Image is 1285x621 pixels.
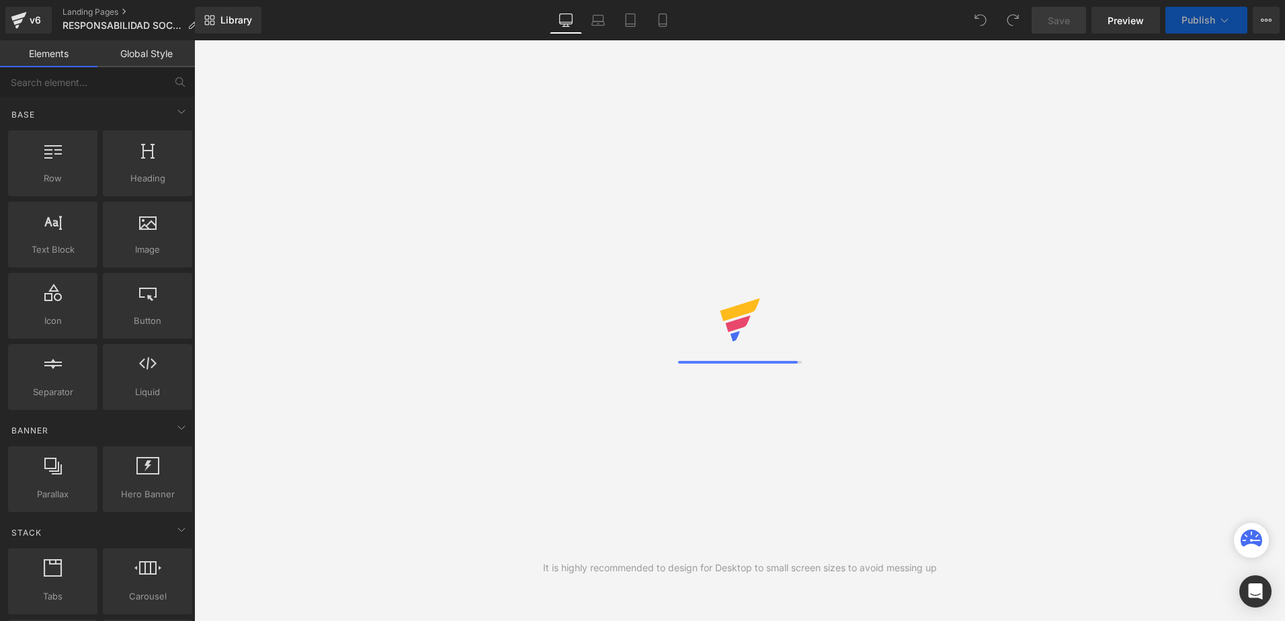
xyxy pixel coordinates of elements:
span: Tabs [12,589,93,604]
span: Banner [10,424,50,437]
div: v6 [27,11,44,29]
a: v6 [5,7,52,34]
a: Preview [1091,7,1160,34]
span: Liquid [107,385,188,399]
span: Image [107,243,188,257]
span: Heading [107,171,188,185]
a: Mobile [647,7,679,34]
span: Text Block [12,243,93,257]
a: Desktop [550,7,582,34]
a: Global Style [97,40,195,67]
span: Library [220,14,252,26]
span: Stack [10,526,43,539]
span: Publish [1182,15,1215,26]
div: Open Intercom Messenger [1239,575,1272,608]
span: Parallax [12,487,93,501]
span: Hero Banner [107,487,188,501]
span: Preview [1108,13,1144,28]
span: Separator [12,385,93,399]
span: Carousel [107,589,188,604]
a: Tablet [614,7,647,34]
button: Redo [999,7,1026,34]
span: Save [1048,13,1070,28]
button: Undo [967,7,994,34]
a: Laptop [582,7,614,34]
a: Landing Pages [63,7,208,17]
button: More [1253,7,1280,34]
span: Base [10,108,36,121]
div: It is highly recommended to design for Desktop to small screen sizes to avoid messing up [543,561,937,575]
span: Button [107,314,188,328]
a: New Library [195,7,261,34]
button: Publish [1165,7,1247,34]
span: Row [12,171,93,185]
span: RESPONSABILIDAD SOCIAL [63,20,182,31]
span: Icon [12,314,93,328]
